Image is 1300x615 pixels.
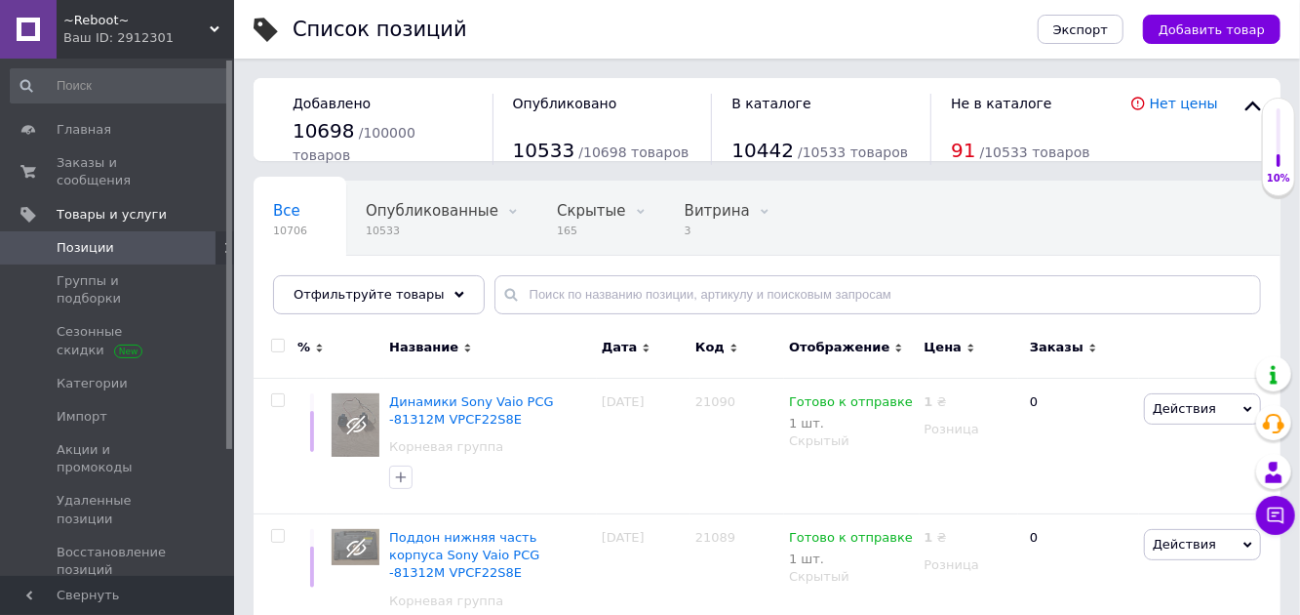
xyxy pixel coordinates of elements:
[695,530,735,545] span: 21089
[293,20,467,40] div: Список позиций
[332,393,379,458] img: Динамики Sony Vaio PCG -81312M VPCF22S8E
[57,323,180,358] span: Сезонные скидки
[789,568,914,586] div: Скрытый
[789,530,913,551] span: Готово к отправке
[685,224,750,238] span: 3
[731,96,810,111] span: В каталоге
[925,393,947,411] div: ₴
[389,394,554,427] a: Динамики Sony Vaio PCG -81312M VPCF22S8E
[597,378,690,514] div: [DATE]
[925,339,963,356] span: Цена
[297,339,310,356] span: %
[602,339,638,356] span: Дата
[1053,22,1108,37] span: Экспорт
[293,96,371,111] span: Добавлено
[980,144,1090,160] span: / 10533 товаров
[57,492,180,527] span: Удаленные позиции
[695,394,735,409] span: 21090
[389,438,503,456] a: Корневая группа
[557,202,626,220] span: Скрытые
[273,276,361,294] span: Со скидкой
[789,339,889,356] span: Отображение
[1159,22,1265,37] span: Добавить товар
[789,416,913,430] div: 1 шт.
[513,139,575,162] span: 10533
[789,432,914,450] div: Скрытый
[578,144,689,160] span: / 10698 товаров
[332,529,379,565] img: Поддон нижняя часть корпуса Sony Vaio PCG -81312M VPCF22S8E
[951,139,975,162] span: 91
[389,530,539,580] a: Поддон нижняя часть корпуса Sony Vaio PCG -81312M VPCF22S8E
[798,144,908,160] span: / 10533 товаров
[1143,15,1280,44] button: Добавить товар
[695,339,725,356] span: Код
[10,68,230,103] input: Поиск
[273,202,300,220] span: Все
[273,224,307,238] span: 10706
[789,552,913,566] div: 1 шт.
[389,339,458,356] span: Название
[513,96,617,111] span: Опубликовано
[925,421,1014,438] div: Розница
[1150,96,1218,111] a: Нет цены
[951,96,1052,111] span: Не в каталоге
[1256,496,1295,535] button: Чат с покупателем
[366,224,498,238] span: 10533
[294,287,445,302] span: Отфильтруйте товары
[1153,401,1216,416] span: Действия
[1153,537,1216,552] span: Действия
[57,206,167,224] span: Товары и услуги
[557,224,626,238] span: 165
[389,593,503,610] a: Корневая группа
[789,394,913,415] span: Готово к отправке
[57,121,111,139] span: Главная
[63,29,234,47] div: Ваш ID: 2912301
[57,408,107,426] span: Импорт
[57,239,114,257] span: Позиции
[57,272,180,307] span: Группы и подборки
[494,275,1261,314] input: Поиск по названию позиции, артикулу и поисковым запросам
[1030,339,1083,356] span: Заказы
[925,529,947,547] div: ₴
[685,202,750,220] span: Витрина
[731,139,794,162] span: 10442
[57,154,180,189] span: Заказы и сообщения
[925,394,933,409] b: 1
[925,530,933,545] b: 1
[57,375,128,392] span: Категории
[1263,172,1294,185] div: 10%
[57,441,180,476] span: Акции и промокоды
[293,125,415,163] span: / 100000 товаров
[57,544,180,579] span: Восстановление позиций
[293,119,355,143] span: 10698
[1018,378,1139,514] div: 0
[925,556,1014,574] div: Розница
[1038,15,1123,44] button: Экспорт
[366,202,498,220] span: Опубликованные
[63,12,210,29] span: ~Reboot~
